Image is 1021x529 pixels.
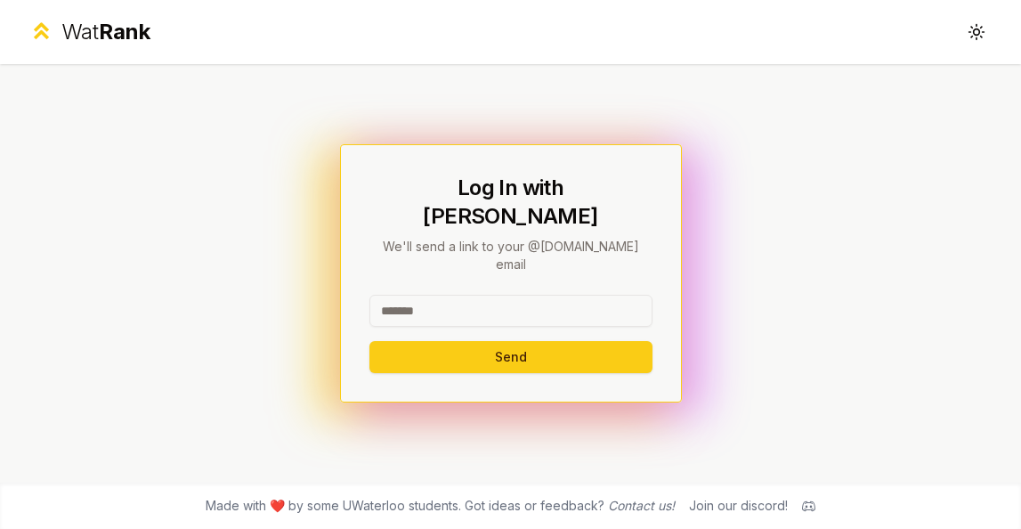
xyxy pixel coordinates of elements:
[689,497,788,515] div: Join our discord!
[369,174,652,231] h1: Log In with [PERSON_NAME]
[369,238,652,273] p: We'll send a link to your @[DOMAIN_NAME] email
[99,19,150,45] span: Rank
[206,497,675,515] span: Made with ❤️ by some UWaterloo students. Got ideas or feedback?
[608,498,675,513] a: Contact us!
[61,18,150,46] div: Wat
[28,18,150,46] a: WatRank
[369,341,652,373] button: Send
